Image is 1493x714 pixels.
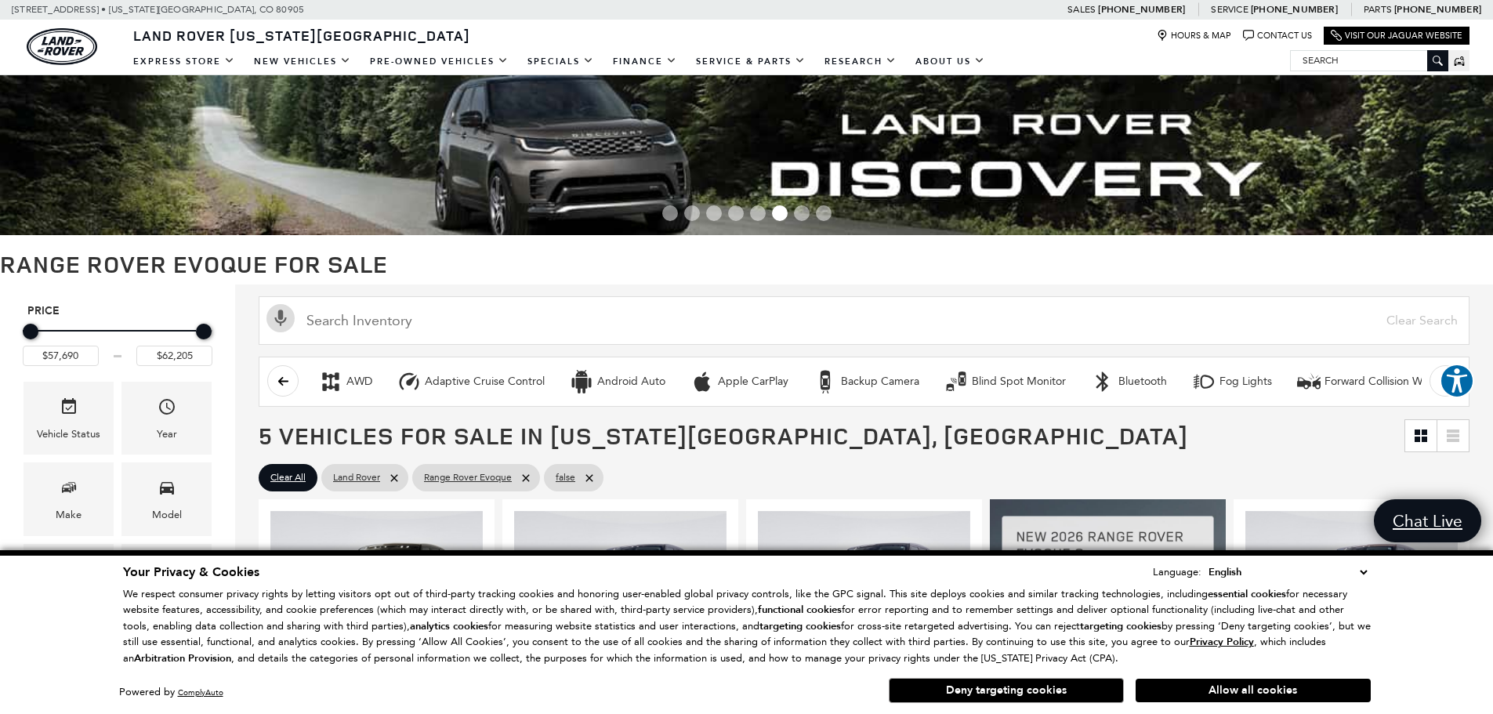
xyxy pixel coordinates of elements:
[24,382,114,455] div: VehicleVehicle Status
[56,506,82,524] div: Make
[27,28,97,65] img: Land Rover
[134,651,231,665] strong: Arbitration Provision
[152,506,182,524] div: Model
[718,375,788,389] div: Apple CarPlay
[772,205,788,221] span: Go to slide 6
[60,474,78,506] span: Make
[267,365,299,397] button: scroll left
[514,511,727,670] img: 2025 LAND ROVER Range Rover Evoque S
[158,393,176,426] span: Year
[1136,679,1371,702] button: Allow all cookies
[1080,619,1161,633] strong: targeting cookies
[1440,364,1474,401] aside: Accessibility Help Desk
[119,687,223,698] div: Powered by
[814,370,837,393] div: Backup Camera
[1324,375,1453,389] div: Forward Collision Warning
[23,346,99,366] input: Minimum
[124,48,245,75] a: EXPRESS STORE
[518,48,603,75] a: Specials
[124,26,480,45] a: Land Rover [US_STATE][GEOGRAPHIC_DATA]
[603,48,687,75] a: Finance
[27,28,97,65] a: land-rover
[1251,3,1338,16] a: [PHONE_NUMBER]
[1394,3,1481,16] a: [PHONE_NUMBER]
[259,296,1469,345] input: Search Inventory
[266,304,295,332] svg: Click to toggle on voice search
[1192,370,1216,393] div: Fog Lights
[158,474,176,506] span: Model
[805,365,928,398] button: Backup CameraBackup Camera
[60,393,78,426] span: Vehicle
[936,365,1074,398] button: Blind Spot MonitorBlind Spot Monitor
[333,468,380,487] span: Land Rover
[1364,4,1392,15] span: Parts
[1374,499,1481,542] a: Chat Live
[816,205,832,221] span: Go to slide 8
[794,205,810,221] span: Go to slide 7
[1288,365,1462,398] button: Forward Collision WarningForward Collision Warning
[684,205,700,221] span: Go to slide 2
[662,205,678,221] span: Go to slide 1
[361,48,518,75] a: Pre-Owned Vehicles
[1118,375,1167,389] div: Bluetooth
[1082,365,1176,398] button: BluetoothBluetooth
[24,462,114,535] div: MakeMake
[972,375,1066,389] div: Blind Spot Monitor
[121,544,212,617] div: FeaturesFeatures
[121,382,212,455] div: YearYear
[889,678,1124,703] button: Deny targeting cookies
[841,375,919,389] div: Backup Camera
[1205,564,1371,581] select: Language Select
[123,586,1371,667] p: We respect consumer privacy rights by letting visitors opt out of third-party tracking cookies an...
[1291,51,1448,70] input: Search
[310,365,381,398] button: AWDAWD
[389,365,553,398] button: Adaptive Cruise ControlAdaptive Cruise Control
[906,48,995,75] a: About Us
[1219,375,1272,389] div: Fog Lights
[259,419,1188,451] span: 5 Vehicles for Sale in [US_STATE][GEOGRAPHIC_DATA], [GEOGRAPHIC_DATA]
[1157,30,1231,42] a: Hours & Map
[570,370,593,393] div: Android Auto
[397,370,421,393] div: Adaptive Cruise Control
[121,462,212,535] div: ModelModel
[136,346,212,366] input: Maximum
[1440,364,1474,398] button: Explore your accessibility options
[1405,420,1437,451] a: Grid View
[561,365,674,398] button: Android AutoAndroid Auto
[425,375,545,389] div: Adaptive Cruise Control
[758,603,842,617] strong: functional cookies
[1190,635,1254,649] u: Privacy Policy
[424,468,512,487] span: Range Rover Evoque
[245,48,361,75] a: New Vehicles
[1211,4,1248,15] span: Service
[759,619,841,633] strong: targeting cookies
[270,511,483,670] img: 2026 LAND ROVER Range Rover Evoque S
[944,370,968,393] div: Blind Spot Monitor
[750,205,766,221] span: Go to slide 5
[1331,30,1462,42] a: Visit Our Jaguar Website
[1243,30,1312,42] a: Contact Us
[1208,587,1286,601] strong: essential cookies
[597,375,665,389] div: Android Auto
[690,370,714,393] div: Apple CarPlay
[12,4,304,15] a: [STREET_ADDRESS] • [US_STATE][GEOGRAPHIC_DATA], CO 80905
[1153,567,1201,577] div: Language:
[133,26,470,45] span: Land Rover [US_STATE][GEOGRAPHIC_DATA]
[682,365,797,398] button: Apple CarPlayApple CarPlay
[687,48,815,75] a: Service & Parts
[556,468,575,487] span: false
[24,544,114,617] div: TrimTrim
[37,426,100,443] div: Vehicle Status
[124,48,995,75] nav: Main Navigation
[706,205,722,221] span: Go to slide 3
[346,375,372,389] div: AWD
[270,468,306,487] span: Clear All
[410,619,488,633] strong: analytics cookies
[23,318,212,366] div: Price
[157,426,177,443] div: Year
[1183,365,1281,398] button: Fog LightsFog Lights
[23,324,38,339] div: Minimum Price
[123,564,259,581] span: Your Privacy & Cookies
[1297,370,1321,393] div: Forward Collision Warning
[758,511,970,670] img: 2025 LAND ROVER Range Rover Evoque S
